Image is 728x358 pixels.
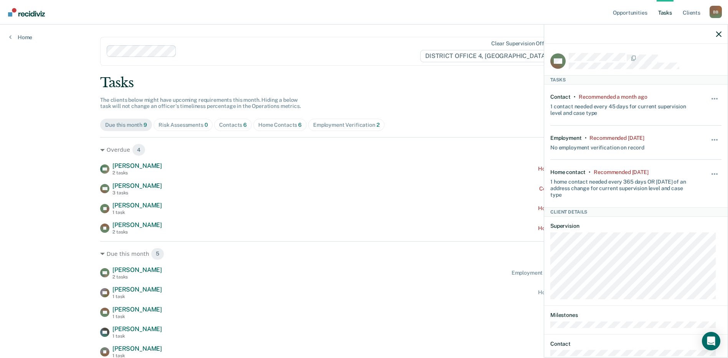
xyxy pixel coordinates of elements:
div: Client Details [544,207,728,217]
img: Recidiviz [8,8,45,17]
div: 3 tasks [112,190,162,196]
dt: Milestones [550,312,721,318]
button: Profile dropdown button [710,6,722,18]
div: Contact recommended a month ago [539,186,628,192]
div: • [574,94,576,100]
span: [PERSON_NAME] [112,221,162,229]
div: 1 task [112,314,162,319]
span: 4 [132,144,145,156]
dt: Supervision [550,223,721,229]
div: Home contact recommended [DATE] [538,205,628,212]
div: 1 task [112,333,162,339]
div: Recommended 17 days ago [594,169,648,176]
div: 1 contact needed every 45 days for current supervision level and case type [550,100,693,116]
span: [PERSON_NAME] [112,286,162,293]
span: [PERSON_NAME] [112,162,162,169]
span: [PERSON_NAME] [112,202,162,209]
span: [PERSON_NAME] [112,345,162,352]
div: B B [710,6,722,18]
div: Tasks [544,75,728,85]
div: • [589,169,591,176]
div: 2 tasks [112,229,162,235]
span: 0 [205,122,208,128]
div: Employment Verification recommended [DATE] [512,270,628,276]
div: Home contact recommended [DATE] [538,166,628,172]
div: Recommended a month ago [579,94,647,100]
div: Due this month [105,122,147,128]
span: 9 [144,122,147,128]
div: 2 tasks [112,170,162,176]
div: 2 tasks [112,274,162,280]
span: The clients below might have upcoming requirements this month. Hiding a below task will not chang... [100,97,301,109]
div: Open Intercom Messenger [702,332,720,350]
div: No employment verification on record [550,141,644,151]
div: Clear supervision officers [491,40,556,47]
div: Contact [550,94,571,100]
div: Home contact [550,169,586,176]
div: Home contact recommended [DATE] [538,225,628,232]
div: Tasks [100,75,628,91]
div: Recommended 17 days ago [589,135,644,141]
div: Overdue [100,144,628,156]
div: Home Contacts [258,122,302,128]
div: Due this month [100,248,628,260]
div: Risk Assessments [158,122,208,128]
span: 6 [243,122,247,128]
div: • [585,135,587,141]
a: Home [9,34,32,41]
span: [PERSON_NAME] [112,325,162,333]
div: Employment Verification [313,122,380,128]
span: DISTRICT OFFICE 4, [GEOGRAPHIC_DATA] [420,50,558,62]
dt: Contact [550,341,721,347]
div: Employment [550,135,582,141]
div: Contacts [219,122,247,128]
span: [PERSON_NAME] [112,306,162,313]
span: [PERSON_NAME] [112,266,162,273]
span: [PERSON_NAME] [112,182,162,189]
div: 1 home contact needed every 365 days OR [DATE] of an address change for current supervision level... [550,176,693,198]
span: 6 [298,122,302,128]
div: 1 task [112,210,162,215]
div: 1 task [112,294,162,299]
span: 2 [376,122,380,128]
div: Home contact recommended [DATE] [538,289,628,296]
span: 5 [151,248,164,260]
